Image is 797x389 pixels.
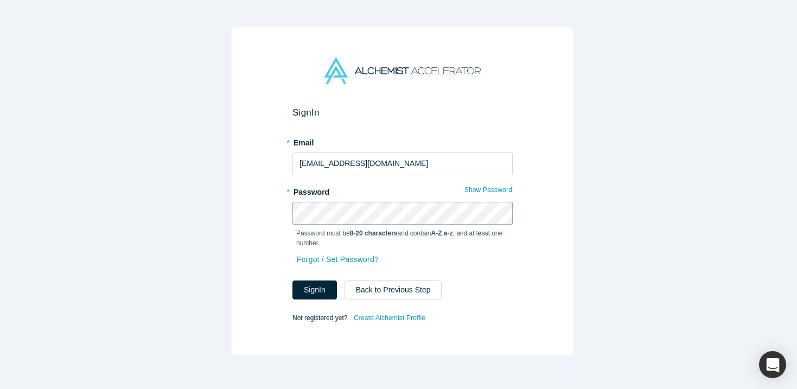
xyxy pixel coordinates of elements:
button: SignIn [292,280,337,299]
button: Show Password [464,183,513,197]
label: Email [292,133,513,149]
a: Create Alchemist Profile [353,311,426,325]
strong: 8-20 characters [350,229,398,237]
h2: Sign In [292,107,513,118]
strong: A-Z [431,229,442,237]
label: Password [292,183,513,198]
a: Forgot / Set Password? [296,250,379,269]
span: Not registered yet? [292,314,347,321]
strong: a-z [444,229,453,237]
p: Password must be and contain , , and at least one number. [296,228,509,248]
button: Back to Previous Step [345,280,442,299]
img: Alchemist Accelerator Logo [324,58,481,84]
